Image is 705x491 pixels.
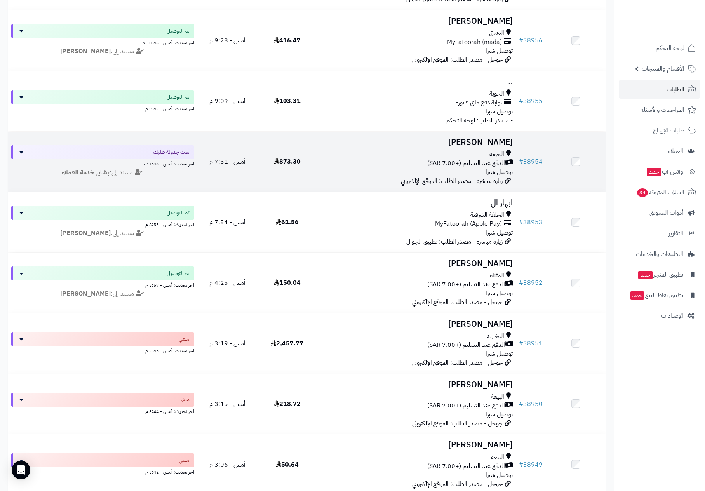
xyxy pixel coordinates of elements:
span: جوجل - مصدر الطلب: الموقع الإلكتروني [412,479,503,489]
span: 416.47 [274,36,301,45]
a: التطبيقات والخدمات [619,245,700,263]
a: الإعدادات [619,306,700,325]
span: 873.30 [274,157,301,166]
div: اخر تحديث: أمس - 9:43 م [11,104,194,112]
span: تم التوصيل [167,209,190,217]
span: أمس - 3:06 م [209,460,245,469]
span: جديد [630,291,644,300]
span: # [519,157,523,166]
a: #38951 [519,339,543,348]
a: #38949 [519,460,543,469]
span: التقارير [668,228,683,239]
span: الدفع عند التسليم (+7.00 SAR) [427,159,505,168]
span: جوجل - مصدر الطلب: الموقع الإلكتروني [412,55,503,64]
a: #38950 [519,399,543,409]
a: #38954 [519,157,543,166]
span: الحوية [489,150,504,159]
a: لوحة التحكم [619,39,700,57]
span: العقيق [489,29,504,38]
span: جديد [647,168,661,176]
span: ملغي [179,456,190,464]
h3: ابهار ال [320,198,513,207]
span: البيعة [491,453,504,462]
span: تم التوصيل [167,27,190,35]
span: ملغي [179,396,190,404]
span: 34 [637,188,648,197]
a: تطبيق المتجرجديد [619,265,700,284]
span: تم التوصيل [167,93,190,101]
div: اخر تحديث: أمس - 3:45 م [11,346,194,354]
span: توصيل شبرا [486,470,513,480]
span: تطبيق المتجر [637,269,683,280]
span: بوابة دفع ماي فاتورة [456,98,502,107]
span: 50.64 [276,460,299,469]
span: البيعة [491,392,504,401]
span: توصيل شبرا [486,228,513,237]
span: وآتس آب [646,166,683,177]
a: #38955 [519,96,543,106]
a: تطبيق نقاط البيعجديد [619,286,700,305]
span: 218.72 [274,399,301,409]
span: توصيل شبرا [486,107,513,116]
span: الحوية [489,89,504,98]
a: السلات المتروكة34 [619,183,700,202]
span: الإعدادات [661,310,683,321]
div: اخر تحديث: أمس - 3:44 م [11,407,194,415]
a: #38953 [519,218,543,227]
a: #38952 [519,278,543,287]
h3: [PERSON_NAME] [320,17,513,26]
div: اخر تحديث: أمس - 8:55 م [11,220,194,228]
span: التطبيقات والخدمات [636,249,683,259]
span: جوجل - مصدر الطلب: الموقع الإلكتروني [412,419,503,428]
span: توصيل شبرا [486,46,513,56]
h3: [PERSON_NAME] [320,380,513,389]
h3: [PERSON_NAME] [320,441,513,449]
span: الدفع عند التسليم (+7.00 SAR) [427,341,505,350]
span: لوحة التحكم [656,43,684,54]
div: اخر تحديث: أمس - 10:46 م [11,38,194,46]
span: توصيل شبرا [486,167,513,177]
div: اخر تحديث: أمس - 3:42 م [11,467,194,475]
span: تمت جدولة طلبك [153,148,190,156]
span: جوجل - مصدر الطلب: الموقع الإلكتروني [412,358,503,367]
div: مسند إلى: [5,289,200,298]
span: أمس - 3:15 م [209,399,245,409]
span: # [519,96,523,106]
span: تطبيق نقاط البيع [629,290,683,301]
span: 150.04 [274,278,301,287]
span: أمس - 7:54 م [209,218,245,227]
span: أمس - 7:51 م [209,157,245,166]
span: المثناه [490,271,504,280]
a: الطلبات [619,80,700,99]
span: # [519,278,523,287]
span: الدفع عند التسليم (+7.00 SAR) [427,462,505,471]
span: زيارة مباشرة - مصدر الطلب: الموقع الإلكتروني [401,176,503,186]
h3: [PERSON_NAME] [320,259,513,268]
strong: [PERSON_NAME] [60,228,111,238]
span: الطلبات [667,84,684,95]
div: Open Intercom Messenger [12,461,30,479]
div: مسند إلى: [5,229,200,238]
span: MyFatoorah (Apple Pay) [435,219,502,228]
span: توصيل شبرا [486,410,513,419]
a: التقارير [619,224,700,243]
span: # [519,339,523,348]
div: مسند إلى: [5,47,200,56]
h3: [PERSON_NAME] [320,320,513,329]
span: تم التوصيل [167,270,190,277]
td: - مصدر الطلب: لوحة التحكم [317,71,516,131]
span: # [519,36,523,45]
a: أدوات التسويق [619,204,700,222]
a: المراجعات والأسئلة [619,101,700,119]
span: العملاء [668,146,683,157]
span: أمس - 4:25 م [209,278,245,287]
span: الحلقة الشرقية [470,211,504,219]
span: # [519,218,523,227]
span: أدوات التسويق [649,207,683,218]
span: 2,457.77 [271,339,303,348]
strong: [PERSON_NAME] [60,47,111,56]
span: أمس - 9:28 م [209,36,245,45]
span: الدفع عند التسليم (+7.00 SAR) [427,401,505,410]
span: أمس - 3:19 م [209,339,245,348]
span: البخارية [487,332,504,341]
